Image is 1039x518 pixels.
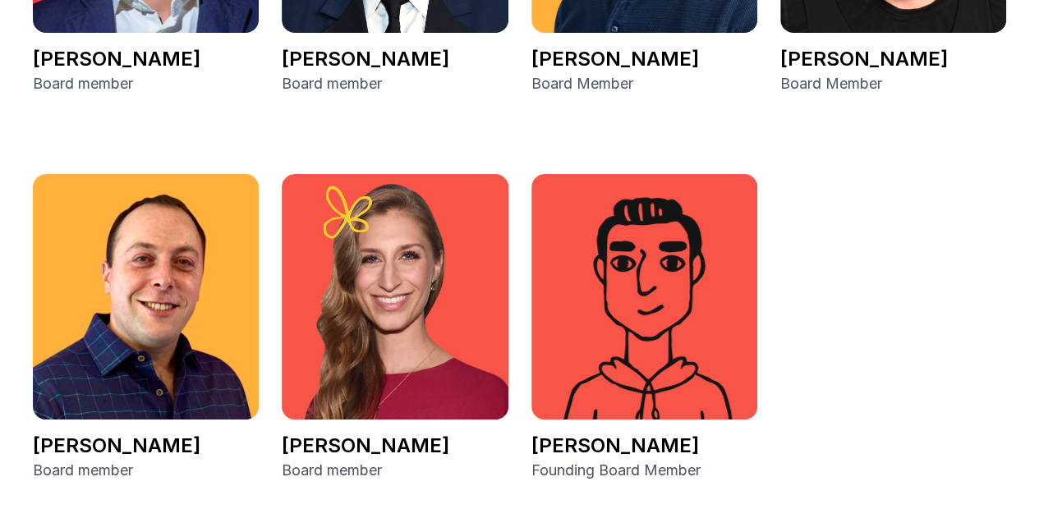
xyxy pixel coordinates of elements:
[282,459,508,482] p: Board member
[531,174,757,419] img: Jeff Dobrinsky
[531,459,757,482] p: Founding Board Member
[282,174,508,419] img: Molly Swenson
[33,72,259,95] p: Board member
[780,46,1006,72] p: [PERSON_NAME]
[33,433,259,459] p: [PERSON_NAME]
[531,46,757,72] p: [PERSON_NAME]
[282,72,508,95] p: Board member
[282,46,508,72] p: [PERSON_NAME]
[33,46,259,72] p: [PERSON_NAME]
[531,433,757,459] p: [PERSON_NAME]
[780,72,1006,95] p: Board Member
[33,459,259,482] p: Board member
[531,72,757,95] p: Board Member
[33,174,259,419] img: Eric Topel
[282,433,508,459] p: [PERSON_NAME]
